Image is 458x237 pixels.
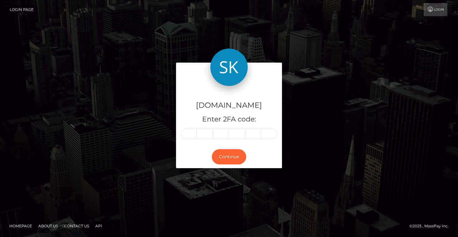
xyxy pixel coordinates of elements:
a: API [93,221,105,231]
img: Skin.Land [210,49,248,86]
a: About Us [36,221,60,231]
div: © 2025 , MassPay Inc. [409,223,453,230]
button: Continue [212,149,246,164]
a: Contact Us [62,221,92,231]
a: Login Page [10,3,34,16]
h5: Enter 2FA code: [181,115,277,124]
h4: [DOMAIN_NAME] [181,100,277,111]
a: Login [424,3,447,16]
a: Homepage [7,221,35,231]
